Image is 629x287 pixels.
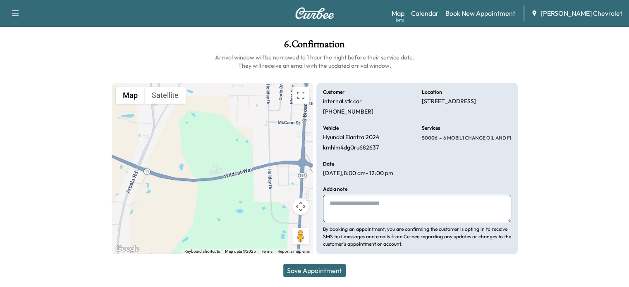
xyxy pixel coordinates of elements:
[323,134,379,141] p: Hyundai Elantra 2024
[292,87,309,104] button: Toggle fullscreen view
[422,135,438,141] span: S0006
[277,249,311,254] a: Report a map error
[442,135,545,141] span: 6 MOBIL1 CHANGE OIL AND FILTER - ROTATE
[411,8,439,18] a: Calendar
[114,244,141,254] img: Google
[116,87,145,104] button: Show street map
[225,249,256,254] span: Map data ©2025
[261,249,273,254] a: Terms (opens in new tab)
[422,126,440,130] h6: Services
[396,17,404,23] div: Beta
[184,249,220,254] button: Keyboard shortcuts
[283,264,346,277] button: Save Appointment
[323,90,344,95] h6: Customer
[292,228,309,244] button: Drag Pegman onto the map to open Street View
[112,39,518,53] h1: 6 . Confirmation
[323,98,362,105] p: internal stk car
[323,161,334,166] h6: Date
[541,8,622,18] span: [PERSON_NAME] Chevrolet
[292,198,309,215] button: Map camera controls
[392,8,404,18] a: MapBeta
[323,126,339,130] h6: Vehicle
[323,144,379,152] p: kmhlm4dg0ru682637
[112,53,518,70] h6: Arrival window will be narrowed to 1 hour the night before their service date. They will receive ...
[323,108,373,116] p: [PHONE_NUMBER]
[323,170,393,177] p: [DATE] , 8:00 am - 12:00 pm
[445,8,515,18] a: Book New Appointment
[323,225,511,248] p: By booking an appointment, you are confirming the customer is opting in to receive SMS text messa...
[323,187,347,192] h6: Add a note
[422,90,442,95] h6: Location
[295,7,335,19] img: Curbee Logo
[438,134,442,142] span: -
[114,244,141,254] a: Open this area in Google Maps (opens a new window)
[145,87,186,104] button: Show satellite imagery
[422,98,476,105] p: [STREET_ADDRESS]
